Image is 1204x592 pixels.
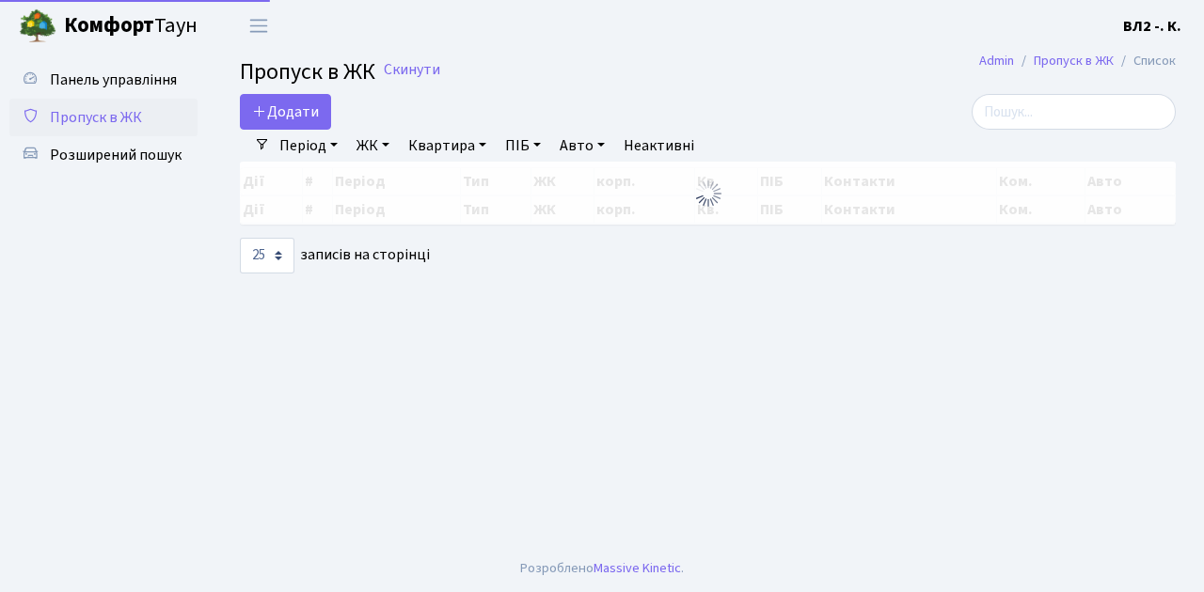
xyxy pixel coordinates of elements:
[951,41,1204,81] nav: breadcrumb
[240,94,331,130] a: Додати
[9,61,198,99] a: Панель управління
[1034,51,1114,70] a: Пропуск в ЖК
[252,101,319,122] span: Додати
[498,130,548,162] a: ПІБ
[693,179,723,209] img: Обробка...
[240,238,294,273] select: записів на сторінці
[50,107,142,128] span: Пропуск в ЖК
[1114,51,1176,71] li: Список
[401,130,494,162] a: Квартира
[19,8,56,45] img: logo.png
[1123,16,1181,37] b: ВЛ2 -. К.
[552,130,612,162] a: Авто
[979,51,1014,70] a: Admin
[272,130,345,162] a: Період
[520,558,684,579] div: Розроблено .
[240,238,430,273] label: записів на сторінці
[50,145,182,165] span: Розширений пошук
[9,99,198,136] a: Пропуск в ЖК
[9,136,198,174] a: Розширений пошук
[50,70,177,90] span: Панель управління
[64,10,154,40] b: Комфорт
[240,55,375,88] span: Пропуск в ЖК
[594,558,681,578] a: Massive Kinetic
[1123,15,1181,38] a: ВЛ2 -. К.
[235,10,282,41] button: Переключити навігацію
[349,130,397,162] a: ЖК
[616,130,702,162] a: Неактивні
[64,10,198,42] span: Таун
[384,61,440,79] a: Скинути
[972,94,1176,130] input: Пошук...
